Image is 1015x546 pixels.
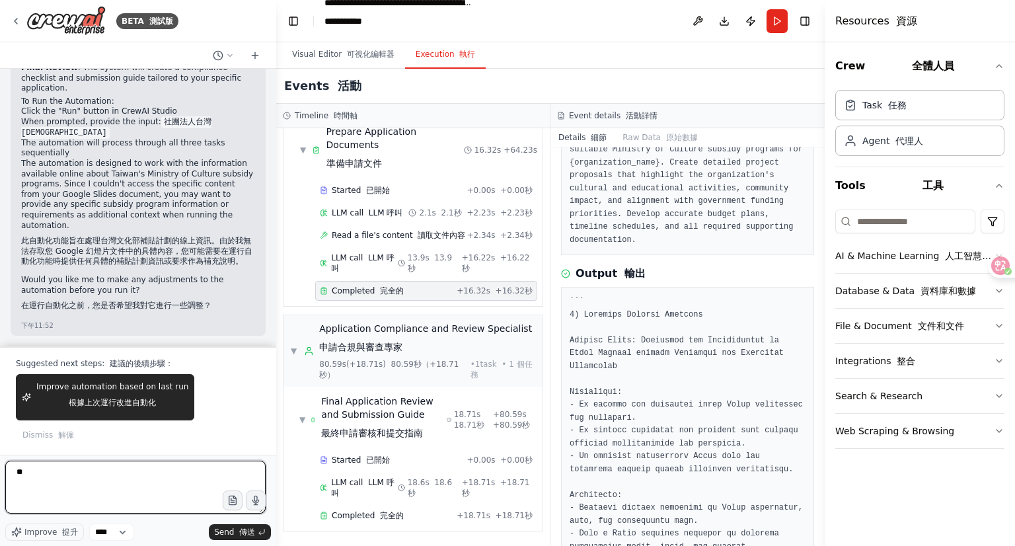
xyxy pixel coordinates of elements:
button: Crew 全體人員 [835,48,1004,85]
font: • 1 個任務 [470,360,533,379]
font: 讀取文件內容 [418,231,465,240]
font: 完全的 [380,511,404,520]
font: 2.1秒 [441,208,461,217]
div: Crew 全體人員 [835,85,1004,167]
button: Improve 提升 [5,524,84,541]
font: 傳送 [239,527,255,537]
button: Dismiss 解僱 [16,426,81,444]
button: Visual Editor [282,41,405,69]
div: Integrations [835,354,915,368]
font: +0.00秒 [500,455,533,465]
p: Suggested next steps: [16,358,260,369]
h2: To Run the Automation: [21,97,255,107]
p: Would you like me to make any adjustments to the automation before you run it? [21,275,255,317]
button: Integrations 整合 [835,344,1004,378]
li: The automation will process through all three tasks sequentially [21,138,255,159]
span: + 16.32s [457,286,533,296]
font: 已開始 [366,186,390,195]
button: Search & Research [835,379,1004,413]
font: 全體人員 [912,59,954,72]
h3: Timeline [295,110,357,121]
div: AI & Machine Learning [835,249,994,262]
button: Raw Data 原始數據 [615,128,705,147]
span: + 80.59s [493,409,537,430]
font: 此自動化功能旨在處理台灣文化部補貼計劃的線上資訊。由於我無法存取您 Google 幻燈片文件中的具體內容，您可能需要在運行自動化功能時提供任何具體的補貼計劃資訊或要求作為補充說明。 [21,236,252,266]
span: 18.6s [408,477,457,498]
pre: Based on the research findings, prepare comprehensive application documents for the most suitable... [570,118,806,247]
font: +2.34秒 [500,231,533,240]
button: Hide left sidebar [284,12,303,30]
div: Search & Research [835,389,922,403]
font: 解僱 [58,430,74,440]
font: 準備申請文件 [326,158,382,169]
span: + 16.22s [462,253,533,274]
font: 資源 [896,15,917,27]
li: Click the "Run" button in CrewAI Studio [21,106,255,117]
span: + 2.23s [467,208,533,218]
font: 最終申請審核和提交指南 [321,428,423,438]
span: + 2.34s [467,230,533,241]
span: 18.71s [454,409,490,430]
font: LLM 呼叫 [369,208,403,217]
font: 文件和文件 [918,321,964,331]
span: 13.9s [408,253,457,274]
font: 資料庫和數據 [921,286,976,296]
button: Database & Data 資料庫和數據 [835,274,1004,308]
button: Execution [405,41,486,69]
font: 整合 [897,356,915,366]
span: Dismiss [22,430,74,440]
font: 執行 [459,50,475,59]
font: 輸出 [624,267,646,280]
button: Upload files [223,490,243,510]
font: 完全的 [380,286,404,295]
div: Prepare Application Documents [326,125,464,175]
font: 提升 [62,527,78,537]
button: AI & Machine Learning 人工智慧與機器學習 [835,239,1004,273]
span: Started [332,455,390,465]
button: Send 傳送 [209,524,271,540]
font: 在運行自動化之前，您是否希望我對它進行一些調整？ [21,301,211,310]
span: ▼ [290,346,297,356]
span: LLM call [332,208,402,218]
span: Improve [24,527,78,537]
button: Hide right sidebar [796,12,814,30]
div: BETA [116,13,178,29]
span: ▼ [299,414,305,425]
font: 已開始 [366,455,390,465]
h2: Events [284,77,361,95]
button: Click to speak your automation idea [246,490,266,510]
div: Application Compliance and Review Specialist [319,322,536,359]
span: Started [332,185,390,196]
strong: Final Review [21,63,78,72]
span: Completed [332,286,404,296]
div: Task [862,98,907,112]
font: 工具 [922,179,944,192]
div: Database & Data [835,284,976,297]
font: +80.59秒 [493,420,530,430]
span: LLM call [331,253,397,274]
span: Improve automation based on last run [36,381,188,413]
h4: Resources [835,13,917,29]
img: Logo [26,6,106,36]
font: +0.00秒 [500,186,533,195]
font: 申請合規與審查專家 [319,342,402,352]
font: +16.32秒 [496,286,533,295]
span: + 18.71s [457,510,533,521]
div: Agent [862,134,923,147]
li: When prompted, provide the input: [21,117,255,138]
font: 代理人 [895,136,923,146]
span: + 0.00s [467,185,533,196]
span: • 1 task [470,359,536,380]
div: Web Scraping & Browsing [835,424,954,438]
span: Send [214,527,255,537]
font: 根據上次運行改進自動化 [69,398,156,407]
button: Web Scraping & Browsing [835,414,1004,448]
p: The automation is designed to work with the information available online about Taiwan's Ministry ... [21,159,255,272]
font: 測試版 [149,17,173,26]
code: 社團法人台灣[DEMOGRAPHIC_DATA] [21,116,211,139]
h3: Event details [569,110,658,121]
font: 原始數據 [666,133,698,142]
span: 80.59 [391,360,414,369]
button: Details 細節 [550,128,615,147]
font: 活動詳情 [626,111,658,120]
